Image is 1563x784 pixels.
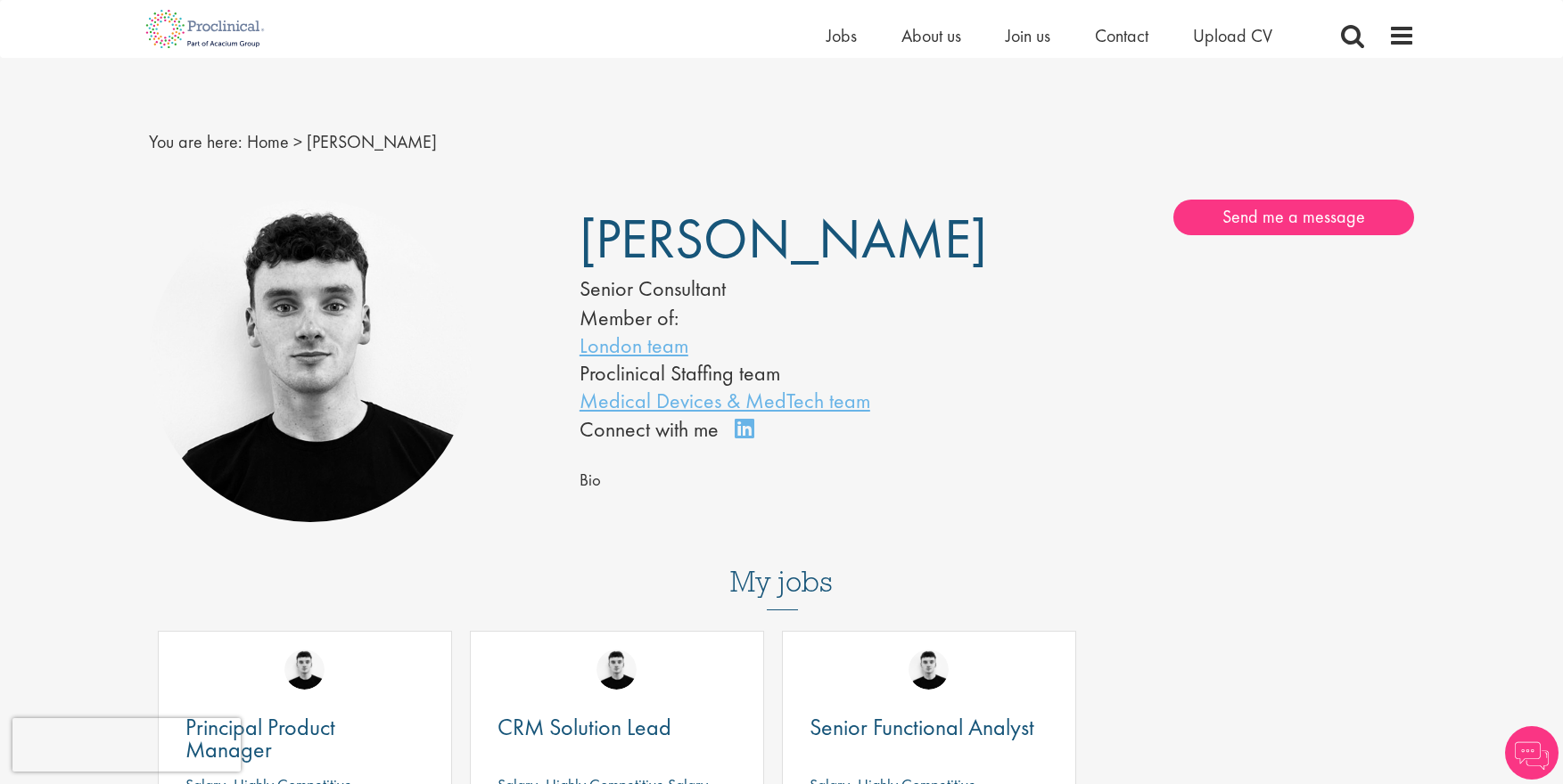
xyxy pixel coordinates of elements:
[580,274,943,304] div: Senior Consultant
[498,716,736,739] a: CRM Solution Lead
[1006,24,1050,47] a: Join us
[307,130,437,153] span: [PERSON_NAME]
[827,24,857,47] a: Jobs
[1505,726,1559,780] img: Chatbot
[1173,200,1414,235] a: Send me a message
[284,649,325,690] img: Patrick Melody
[580,359,943,387] li: Proclinical Staffing team
[810,716,1049,739] a: Senior Functional Analyst
[1095,24,1148,47] a: Contact
[149,200,473,523] img: Patrick Melody
[12,718,241,772] iframe: reCAPTCHA
[810,712,1034,742] span: Senior Functional Analyst
[1193,24,1272,47] a: Upload CV
[185,716,424,761] a: Principal Product Manager
[596,649,637,690] img: Patrick Melody
[149,567,1415,597] h3: My jobs
[580,203,987,274] span: [PERSON_NAME]
[247,130,289,153] a: breadcrumb link
[580,387,870,414] a: Medical Devices & MedTech team
[498,712,671,742] span: CRM Solution Lead
[580,304,679,331] label: Member of:
[293,130,302,153] span: >
[185,712,335,764] span: Principal Product Manager
[580,470,601,491] span: Bio
[149,130,243,153] span: You are here:
[909,649,949,690] img: Patrick Melody
[580,331,688,359] a: London team
[901,24,961,47] a: About us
